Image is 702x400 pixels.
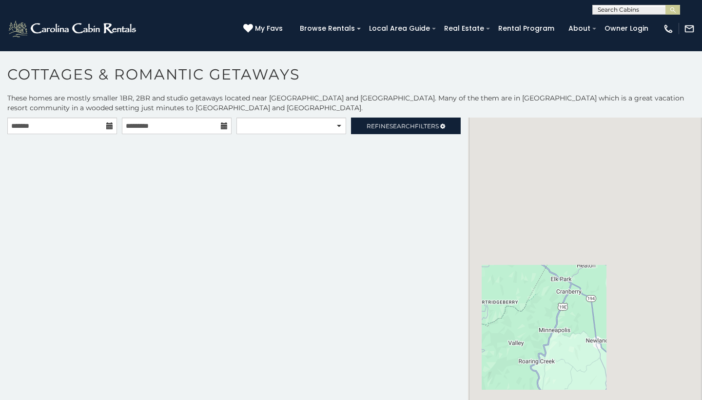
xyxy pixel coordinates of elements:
[564,21,595,36] a: About
[600,21,653,36] a: Owner Login
[243,23,285,34] a: My Favs
[7,19,139,39] img: White-1-2.png
[367,122,439,130] span: Refine Filters
[663,23,674,34] img: phone-regular-white.png
[439,21,489,36] a: Real Estate
[255,23,283,34] span: My Favs
[493,21,559,36] a: Rental Program
[364,21,435,36] a: Local Area Guide
[390,122,415,130] span: Search
[684,23,695,34] img: mail-regular-white.png
[295,21,360,36] a: Browse Rentals
[351,118,461,134] a: RefineSearchFilters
